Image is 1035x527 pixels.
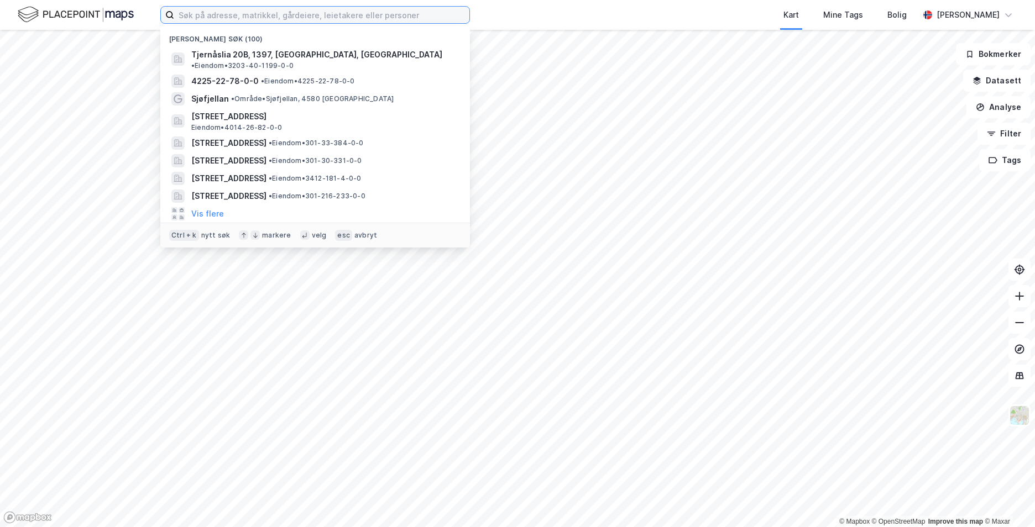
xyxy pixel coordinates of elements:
[269,156,362,165] span: Eiendom • 301-30-331-0-0
[354,231,377,240] div: avbryt
[269,156,272,165] span: •
[191,172,266,185] span: [STREET_ADDRESS]
[269,192,365,201] span: Eiendom • 301-216-233-0-0
[191,75,259,88] span: 4225-22-78-0-0
[980,474,1035,527] iframe: Chat Widget
[937,8,1000,22] div: [PERSON_NAME]
[191,154,266,167] span: [STREET_ADDRESS]
[3,511,52,524] a: Mapbox homepage
[231,94,234,103] span: •
[191,61,294,70] span: Eiendom • 3203-40-1199-0-0
[191,61,195,70] span: •
[312,231,327,240] div: velg
[979,149,1031,171] button: Tags
[963,70,1031,92] button: Datasett
[823,8,863,22] div: Mine Tags
[887,8,907,22] div: Bolig
[191,110,457,123] span: [STREET_ADDRESS]
[269,174,272,182] span: •
[262,231,291,240] div: markere
[956,43,1031,65] button: Bokmerker
[231,94,394,103] span: Område • Sjøfjellan, 4580 [GEOGRAPHIC_DATA]
[261,77,264,85] span: •
[269,174,362,183] span: Eiendom • 3412-181-4-0-0
[191,189,266,203] span: [STREET_ADDRESS]
[269,139,272,147] span: •
[1009,405,1030,426] img: Z
[160,26,470,46] div: [PERSON_NAME] søk (100)
[928,518,983,525] a: Improve this map
[191,123,282,132] span: Eiendom • 4014-26-82-0-0
[872,518,926,525] a: OpenStreetMap
[783,8,799,22] div: Kart
[261,77,355,86] span: Eiendom • 4225-22-78-0-0
[174,7,469,23] input: Søk på adresse, matrikkel, gårdeiere, leietakere eller personer
[191,48,442,61] span: Tjernåslia 20B, 1397, [GEOGRAPHIC_DATA], [GEOGRAPHIC_DATA]
[966,96,1031,118] button: Analyse
[191,136,266,150] span: [STREET_ADDRESS]
[269,192,272,200] span: •
[839,518,870,525] a: Mapbox
[18,5,134,24] img: logo.f888ab2527a4732fd821a326f86c7f29.svg
[191,207,224,220] button: Vis flere
[191,92,229,106] span: Sjøfjellan
[335,230,352,241] div: esc
[169,230,199,241] div: Ctrl + k
[201,231,231,240] div: nytt søk
[269,139,364,147] span: Eiendom • 301-33-384-0-0
[978,123,1031,145] button: Filter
